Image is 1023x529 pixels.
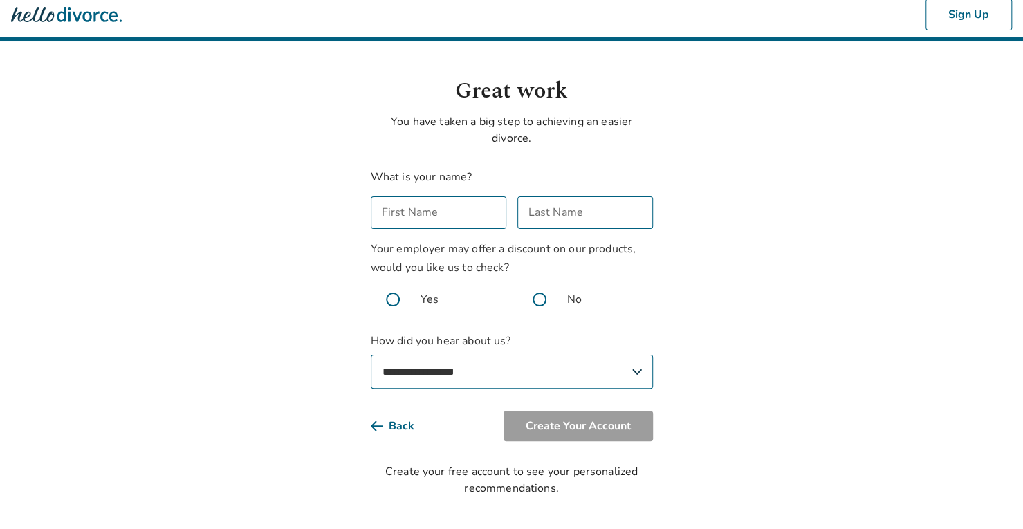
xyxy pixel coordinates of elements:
[421,291,439,308] span: Yes
[371,113,653,147] p: You have taken a big step to achieving an easier divorce.
[504,411,653,441] button: Create Your Account
[371,75,653,108] h1: Great work
[11,1,122,28] img: Hello Divorce Logo
[371,333,653,389] label: How did you hear about us?
[567,291,582,308] span: No
[371,169,472,185] label: What is your name?
[371,411,436,441] button: Back
[371,241,636,275] span: Your employer may offer a discount on our products, would you like us to check?
[371,463,653,496] div: Create your free account to see your personalized recommendations.
[954,463,1023,529] iframe: Chat Widget
[371,355,653,389] select: How did you hear about us?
